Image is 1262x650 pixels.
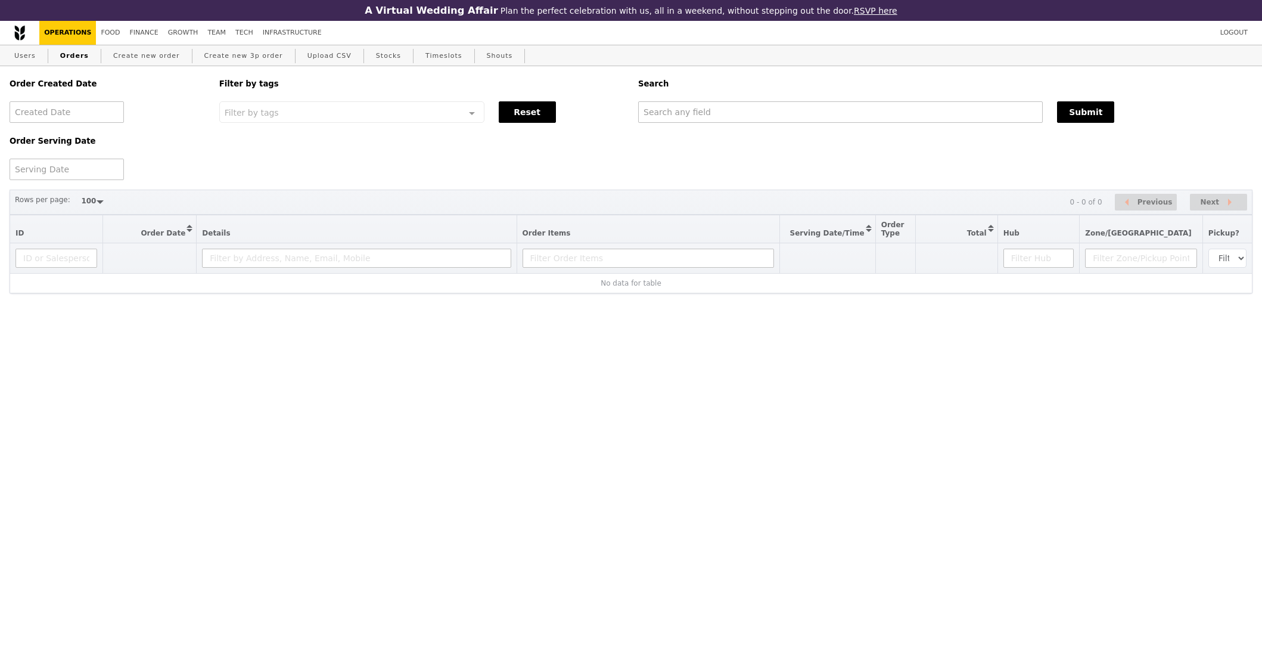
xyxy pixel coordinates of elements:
[15,249,97,268] input: ID or Salesperson name
[1216,21,1252,45] a: Logout
[371,45,406,67] a: Stocks
[1003,229,1019,237] span: Hub
[10,159,124,180] input: Serving Date
[523,249,775,268] input: Filter Order Items
[365,5,498,16] h3: A Virtual Wedding Affair
[1070,198,1102,206] div: 0 - 0 of 0
[55,45,94,67] a: Orders
[10,101,124,123] input: Created Date
[288,5,974,16] div: Plan the perfect celebration with us, all in a weekend, without stepping out the door.
[10,79,205,88] h5: Order Created Date
[1085,249,1197,268] input: Filter Zone/Pickup Point
[219,79,624,88] h5: Filter by tags
[15,229,24,237] span: ID
[303,45,356,67] a: Upload CSV
[200,45,288,67] a: Create new 3p order
[258,21,327,45] a: Infrastructure
[1200,195,1219,209] span: Next
[10,137,205,146] h5: Order Serving Date
[638,79,1252,88] h5: Search
[881,221,904,237] span: Order Type
[1057,101,1114,123] button: Submit
[499,101,556,123] button: Reset
[482,45,518,67] a: Shouts
[1208,229,1239,237] span: Pickup?
[523,229,571,237] span: Order Items
[202,249,511,268] input: Filter by Address, Name, Email, Mobile
[1085,229,1192,237] span: Zone/[GEOGRAPHIC_DATA]
[96,21,125,45] a: Food
[421,45,467,67] a: Timeslots
[108,45,185,67] a: Create new order
[125,21,163,45] a: Finance
[15,279,1247,287] div: No data for table
[1115,194,1177,211] button: Previous
[854,6,897,16] a: RSVP here
[1190,194,1247,211] button: Next
[163,21,203,45] a: Growth
[39,21,96,45] a: Operations
[203,21,231,45] a: Team
[231,21,258,45] a: Tech
[638,101,1043,123] input: Search any field
[10,45,41,67] a: Users
[14,25,25,41] img: Grain logo
[1003,249,1074,268] input: Filter Hub
[225,107,279,117] span: Filter by tags
[1137,195,1173,209] span: Previous
[15,194,70,206] label: Rows per page:
[202,229,230,237] span: Details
